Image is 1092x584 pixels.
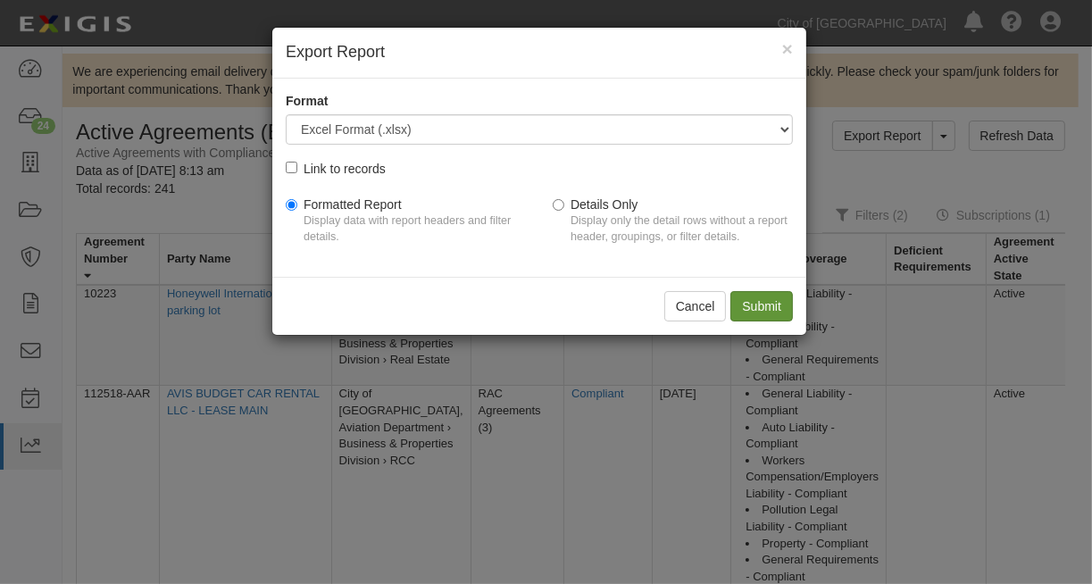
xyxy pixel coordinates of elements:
[304,213,526,246] p: Display data with report headers and filter details.
[571,213,793,246] p: Display only the detail rows without a report header, groupings, or filter details.
[286,196,526,254] label: Formatted Report
[286,162,297,173] input: Link to records
[286,92,328,110] label: Format
[664,291,727,321] button: Cancel
[304,158,386,178] div: Link to records
[286,199,297,211] input: Formatted ReportDisplay data with report headers and filter details.
[553,199,564,211] input: Details OnlyDisplay only the detail rows without a report header, groupings, or filter details.
[782,39,793,58] button: Close
[286,41,793,64] h4: Export Report
[730,291,793,321] input: Submit
[553,196,793,254] label: Details Only
[782,38,793,59] span: ×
